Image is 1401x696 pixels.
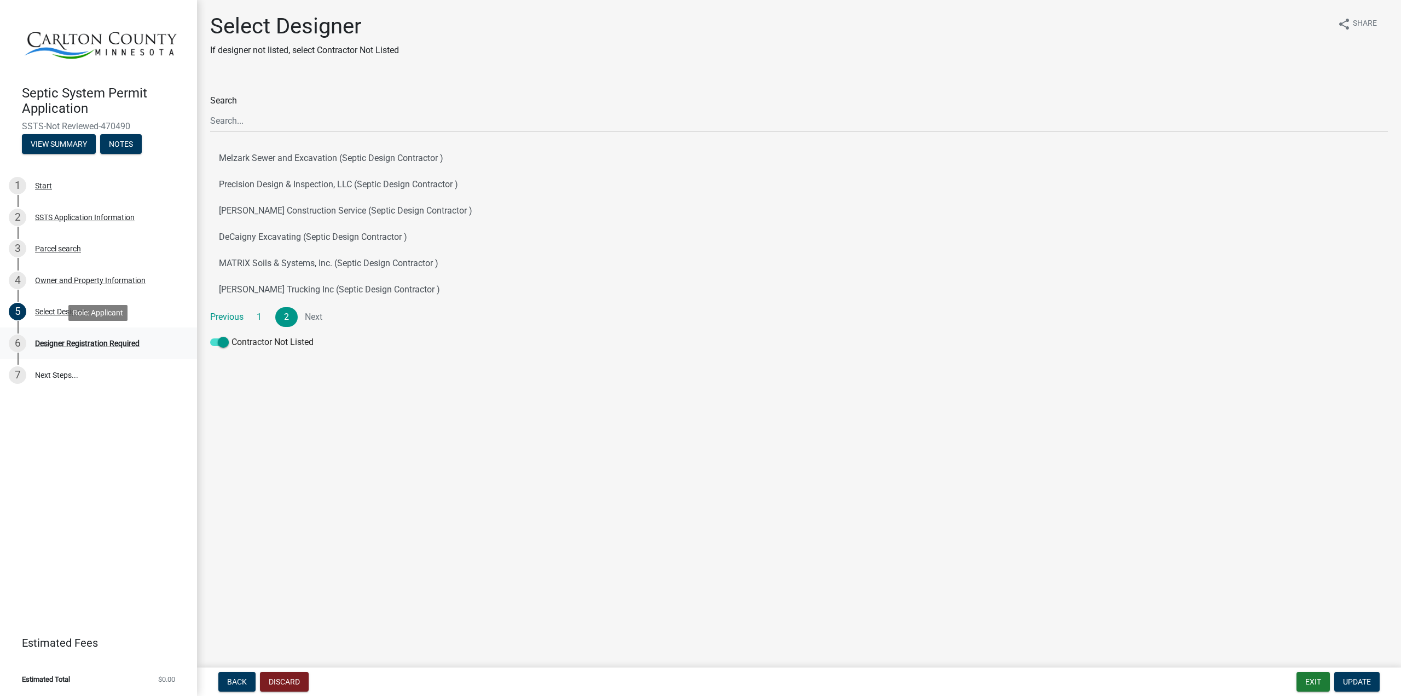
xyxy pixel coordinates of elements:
[9,272,26,289] div: 4
[158,676,175,683] span: $0.00
[210,307,244,327] a: Previous
[35,182,52,189] div: Start
[35,277,146,284] div: Owner and Property Information
[22,11,180,74] img: Carlton County, Minnesota
[1343,677,1371,686] span: Update
[22,140,96,149] wm-modal-confirm: Summary
[22,85,188,117] h4: Septic System Permit Application
[22,121,175,131] span: SSTS-Not Reviewed-470490
[227,677,247,686] span: Back
[210,145,1388,171] button: Melzark Sewer and Excavation (Septic Design Contractor )
[210,224,1388,250] button: DeCaigny Excavating (Septic Design Contractor )
[210,96,237,105] label: Search
[9,240,26,257] div: 3
[260,672,309,692] button: Discard
[35,340,140,347] div: Designer Registration Required
[9,335,26,352] div: 6
[1353,18,1377,31] span: Share
[22,134,96,154] button: View Summary
[210,198,1388,224] button: [PERSON_NAME] Construction Service (Septic Design Contractor )
[35,214,135,221] div: SSTS Application Information
[35,308,86,315] div: Select Designer
[9,366,26,384] div: 7
[1296,672,1330,692] button: Exit
[35,245,81,252] div: Parcel search
[275,307,298,327] a: 2
[210,110,1388,132] input: Search...
[210,336,314,349] label: Contractor Not Listed
[9,177,26,194] div: 1
[9,209,26,226] div: 2
[210,13,399,39] h1: Select Designer
[9,303,26,320] div: 5
[218,672,256,692] button: Back
[210,277,1388,303] button: [PERSON_NAME] Trucking Inc (Septic Design Contractor )
[100,134,142,154] button: Notes
[1338,18,1351,31] i: share
[210,44,399,57] p: If designer not listed, select Contractor Not Listed
[1334,672,1380,692] button: Update
[9,632,180,654] a: Estimated Fees
[1329,13,1386,34] button: shareShare
[210,307,1388,327] nav: Page navigation
[22,676,70,683] span: Estimated Total
[100,140,142,149] wm-modal-confirm: Notes
[68,305,128,321] div: Role: Applicant
[248,307,271,327] a: 1
[210,250,1388,277] button: MATRIX Soils & Systems, Inc. (Septic Design Contractor )
[210,171,1388,198] button: Precision Design & Inspection, LLC (Septic Design Contractor )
